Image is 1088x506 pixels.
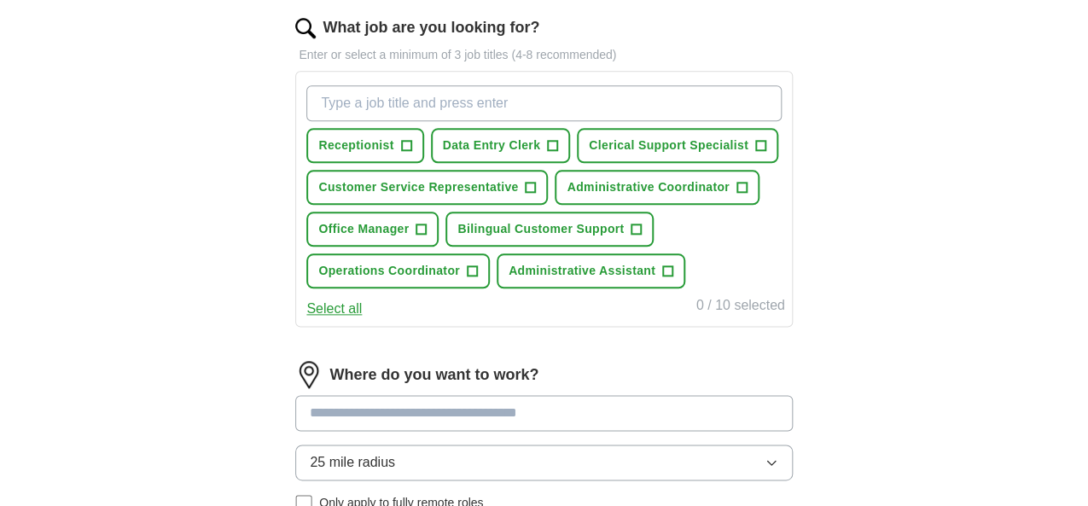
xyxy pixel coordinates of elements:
p: Enter or select a minimum of 3 job titles (4-8 recommended) [295,46,792,64]
span: Receptionist [318,137,393,154]
span: Customer Service Representative [318,178,518,196]
button: Receptionist [306,128,423,163]
span: Operations Coordinator [318,262,460,280]
button: Office Manager [306,212,439,247]
label: Where do you want to work? [329,364,538,387]
img: location.png [295,361,323,388]
span: Administrative Assistant [509,262,655,280]
span: 25 mile radius [310,452,395,473]
img: search.png [295,18,316,38]
button: Customer Service Representative [306,170,548,205]
span: Clerical Support Specialist [589,137,748,154]
span: Data Entry Clerk [443,137,541,154]
button: Data Entry Clerk [431,128,571,163]
span: Office Manager [318,220,409,238]
button: Select all [306,299,362,319]
button: Administrative Assistant [497,253,685,288]
button: 25 mile radius [295,445,792,480]
button: Administrative Coordinator [555,170,759,205]
button: Clerical Support Specialist [577,128,778,163]
button: Operations Coordinator [306,253,490,288]
div: 0 / 10 selected [696,295,785,319]
span: Administrative Coordinator [567,178,729,196]
span: Bilingual Customer Support [457,220,624,238]
input: Type a job title and press enter [306,85,781,121]
button: Bilingual Customer Support [445,212,654,247]
label: What job are you looking for? [323,16,539,39]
